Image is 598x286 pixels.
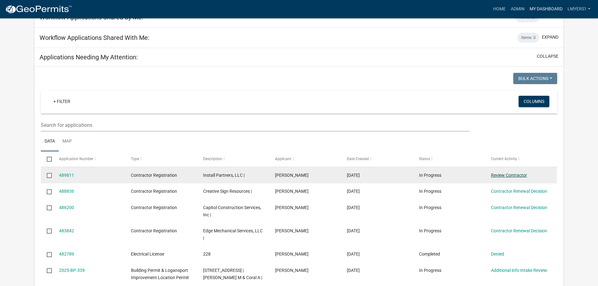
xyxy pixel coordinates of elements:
[59,157,93,161] span: Application Number
[131,157,139,161] span: Type
[275,205,309,210] span: Jon Robinson
[419,228,441,233] span: In Progress
[565,3,593,15] a: lmyers1
[517,33,539,43] div: Items: 0
[131,268,189,280] span: Building Permit & Logansport Improvement Location Permit
[203,228,263,240] span: Edge Mechanical Services, LLC |
[59,132,76,152] a: Map
[347,251,360,256] span: 09/23/2025
[419,157,430,161] span: Status
[491,205,547,210] a: Contractor Renewal Decision
[197,151,269,166] datatable-header-cell: Description
[491,3,508,15] a: Home
[275,173,309,178] span: Belkis Neighbors
[203,157,222,161] span: Description
[203,173,245,178] span: Install Partners, LLC |
[53,151,125,166] datatable-header-cell: Application Number
[519,96,549,107] button: Columns
[419,205,441,210] span: In Progress
[131,189,177,194] span: Contractor Registration
[341,151,413,166] datatable-header-cell: Date Created
[275,228,309,233] span: RICHARD W ELDRIDGE
[131,251,164,256] span: Electrical License
[203,189,252,194] span: Creative Sign Resources |
[508,3,527,15] a: Admin
[491,189,547,194] a: Contractor Renewal Decision
[347,189,360,194] span: 10/06/2025
[347,205,360,210] span: 10/01/2025
[59,228,74,233] a: 483842
[347,228,360,233] span: 09/25/2025
[275,189,309,194] span: Ron
[203,251,211,256] span: 228
[527,3,565,15] a: My Dashboard
[40,53,138,61] h5: Applications Needing My Attention:
[419,251,440,256] span: Completed
[41,119,469,132] input: Search for applications
[513,73,557,84] button: Bulk Actions
[59,173,74,178] a: 489811
[131,173,177,178] span: Contractor Registration
[491,268,547,273] a: Additional info Intake Review
[419,173,441,178] span: In Progress
[125,151,197,166] datatable-header-cell: Type
[347,173,360,178] span: 10/08/2025
[131,205,177,210] span: Contractor Registration
[485,151,557,166] datatable-header-cell: Current Activity
[419,189,441,194] span: In Progress
[491,228,547,233] a: Contractor Renewal Decision
[542,13,558,20] button: expand
[41,132,59,152] a: Data
[275,251,309,256] span: Thomas
[59,268,85,273] a: 2025-BP-339
[59,205,74,210] a: 486200
[41,151,53,166] datatable-header-cell: Select
[131,228,177,233] span: Contractor Registration
[59,189,74,194] a: 488836
[537,53,558,60] button: collapse
[269,151,341,166] datatable-header-cell: Applicant
[40,34,149,41] h5: Workflow Applications Shared With Me:
[413,151,485,166] datatable-header-cell: Status
[203,205,261,217] span: Capitol Construction Services, Inc |
[48,96,75,107] a: + Filter
[275,157,291,161] span: Applicant
[203,268,262,280] span: 3126 HIGH ST RD | Stevenson, Fletcher M & Coral A |
[347,157,369,161] span: Date Created
[491,173,527,178] a: Review Contractor
[419,268,441,273] span: In Progress
[491,251,504,256] a: Denied
[59,251,74,256] a: 482789
[491,157,517,161] span: Current Activity
[347,268,360,273] span: 09/12/2025
[275,268,309,273] span: Christine Dalton
[542,34,558,40] button: expand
